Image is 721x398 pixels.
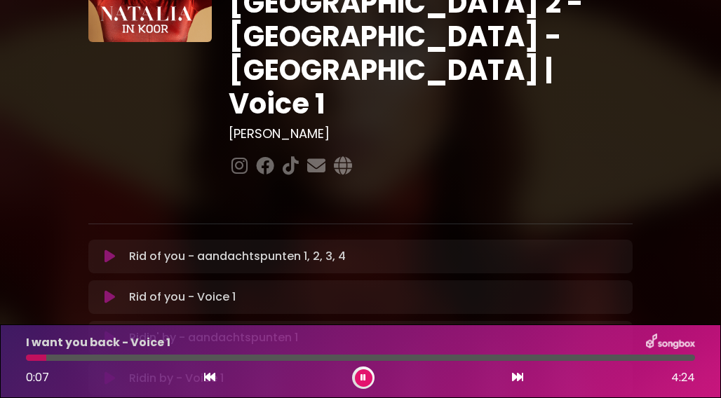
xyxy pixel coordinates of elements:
p: Rid of you - aandachtspunten 1, 2, 3, 4 [129,248,346,265]
p: I want you back - Voice 1 [26,334,170,351]
img: songbox-logo-white.png [646,334,695,352]
h3: [PERSON_NAME] [229,126,633,142]
span: 0:07 [26,369,49,385]
span: 4:24 [671,369,695,386]
p: Rid of you - Voice 1 [129,289,236,306]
